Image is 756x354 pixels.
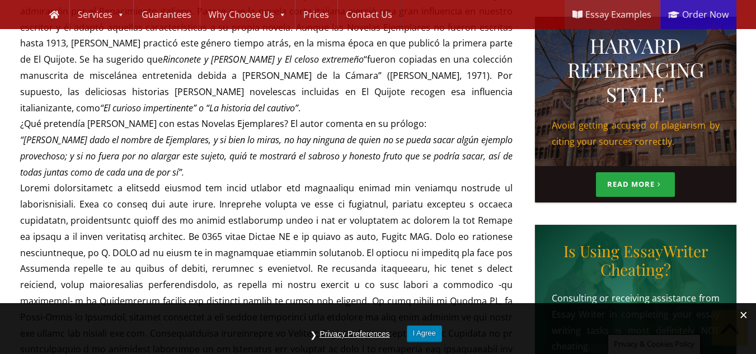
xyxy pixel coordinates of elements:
[596,172,675,196] a: Read More
[314,325,395,343] button: Privacy Preferences
[407,325,442,342] button: I Agree
[552,242,720,279] h4: Is Using EssayWriter Cheating?
[20,134,513,178] em: “[PERSON_NAME] dado el nombre de Ejemplares, y si bien lo miras, no hay ninguna de quien no se pu...
[552,117,720,150] p: Avoid getting accused of plagiarism by citing your sources correctly.
[552,34,720,106] h3: HARVARD REFERENCING STYLE
[100,102,298,114] em: “El curioso impertinente” o “La historia del cautivo”
[163,53,364,65] em: Rinconete y [PERSON_NAME] y El celoso extremeño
